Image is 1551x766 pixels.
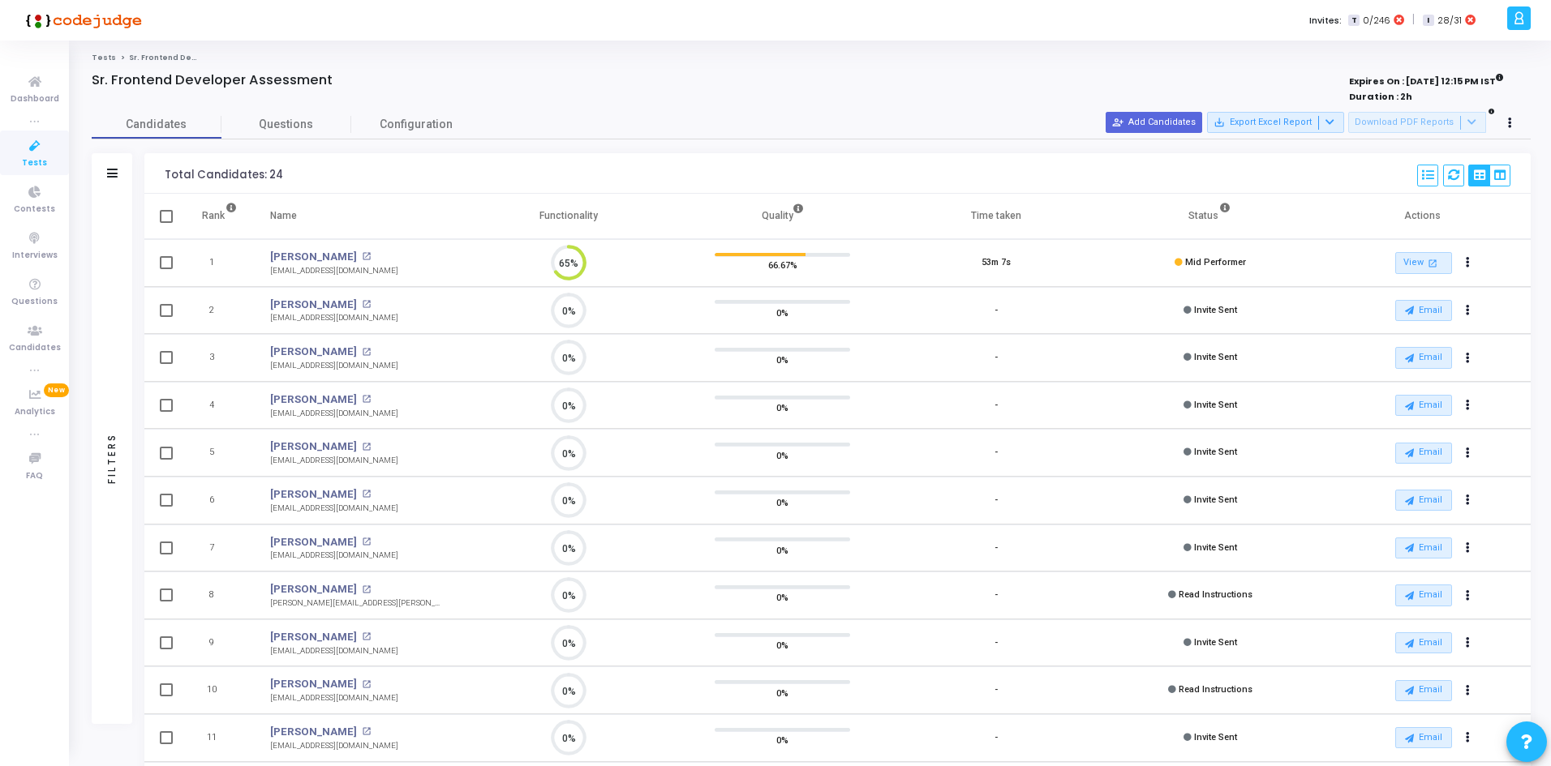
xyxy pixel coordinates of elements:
[362,632,371,641] mat-icon: open_in_new
[1457,252,1480,275] button: Actions
[1349,90,1412,103] strong: Duration : 2h
[185,524,254,572] td: 7
[92,53,116,62] a: Tests
[185,666,254,714] td: 10
[362,490,371,499] mat-icon: open_in_new
[1185,257,1246,267] span: Mid Performer
[1395,252,1452,274] a: View
[1194,447,1237,457] span: Invite Sent
[1103,194,1317,239] th: Status
[1395,584,1452,606] button: Email
[1395,632,1452,653] button: Email
[776,352,788,368] span: 0%
[1457,726,1480,749] button: Actions
[270,439,357,455] a: [PERSON_NAME]
[362,252,371,261] mat-icon: open_in_new
[185,194,254,239] th: Rank
[185,429,254,477] td: 5
[362,348,371,357] mat-icon: open_in_new
[1457,537,1480,559] button: Actions
[185,477,254,524] td: 6
[768,257,797,273] span: 66.67%
[995,304,998,318] div: -
[995,731,998,745] div: -
[185,287,254,335] td: 2
[776,400,788,416] span: 0%
[22,156,47,170] span: Tests
[1309,14,1342,28] label: Invites:
[270,581,357,597] a: [PERSON_NAME]
[1457,347,1480,370] button: Actions
[380,116,453,133] span: Configuration
[9,341,61,355] span: Candidates
[776,684,788,700] span: 0%
[270,297,357,313] a: [PERSON_NAME]
[776,637,788,653] span: 0%
[270,207,297,225] div: Name
[1317,194,1531,239] th: Actions
[270,344,357,360] a: [PERSON_NAME]
[44,383,69,397] span: New
[1179,589,1252,600] span: Read Instructions
[221,116,351,133] span: Questions
[185,714,254,762] td: 11
[1412,11,1415,28] span: |
[1457,490,1480,512] button: Actions
[971,207,1021,225] div: Time taken
[1395,680,1452,701] button: Email
[1457,394,1480,417] button: Actions
[270,249,357,265] a: [PERSON_NAME]
[1194,305,1237,315] span: Invite Sent
[1179,684,1252,695] span: Read Instructions
[11,295,58,309] span: Questions
[1395,490,1452,511] button: Email
[165,169,283,182] div: Total Candidates: 24
[1214,117,1225,128] mat-icon: save_alt
[1457,631,1480,654] button: Actions
[362,585,371,594] mat-icon: open_in_new
[1457,679,1480,702] button: Actions
[995,446,998,460] div: -
[185,571,254,619] td: 8
[1194,494,1237,505] span: Invite Sent
[270,408,398,420] div: [EMAIL_ADDRESS][DOMAIN_NAME]
[270,360,398,372] div: [EMAIL_ADDRESS][DOMAIN_NAME]
[105,370,119,548] div: Filters
[92,72,333,88] h4: Sr. Frontend Developer Assessment
[270,692,398,704] div: [EMAIL_ADDRESS][DOMAIN_NAME]
[270,265,398,277] div: [EMAIL_ADDRESS][DOMAIN_NAME]
[1457,584,1480,607] button: Actions
[20,4,142,36] img: logo
[1426,256,1440,270] mat-icon: open_in_new
[1395,537,1452,558] button: Email
[776,732,788,748] span: 0%
[15,405,55,419] span: Analytics
[270,312,398,324] div: [EMAIL_ADDRESS][DOMAIN_NAME]
[26,469,43,483] span: FAQ
[1423,15,1433,27] span: I
[92,53,1531,63] nav: breadcrumb
[185,619,254,667] td: 9
[995,399,998,413] div: -
[270,550,398,562] div: [EMAIL_ADDRESS][DOMAIN_NAME]
[995,541,998,555] div: -
[12,249,58,263] span: Interviews
[185,334,254,382] td: 3
[776,304,788,320] span: 0%
[362,395,371,404] mat-icon: open_in_new
[270,455,398,467] div: [EMAIL_ADDRESS][DOMAIN_NAME]
[362,300,371,309] mat-icon: open_in_new
[92,116,221,133] span: Candidates
[362,443,371,451] mat-icon: open_in_new
[270,486,357,503] a: [PERSON_NAME]
[676,194,890,239] th: Quality
[270,392,357,408] a: [PERSON_NAME]
[129,53,277,62] span: Sr. Frontend Developer Assessment
[270,724,357,740] a: [PERSON_NAME]
[1106,112,1202,133] button: Add Candidates
[1194,542,1237,553] span: Invite Sent
[270,629,357,645] a: [PERSON_NAME]
[1395,395,1452,416] button: Email
[185,239,254,287] td: 1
